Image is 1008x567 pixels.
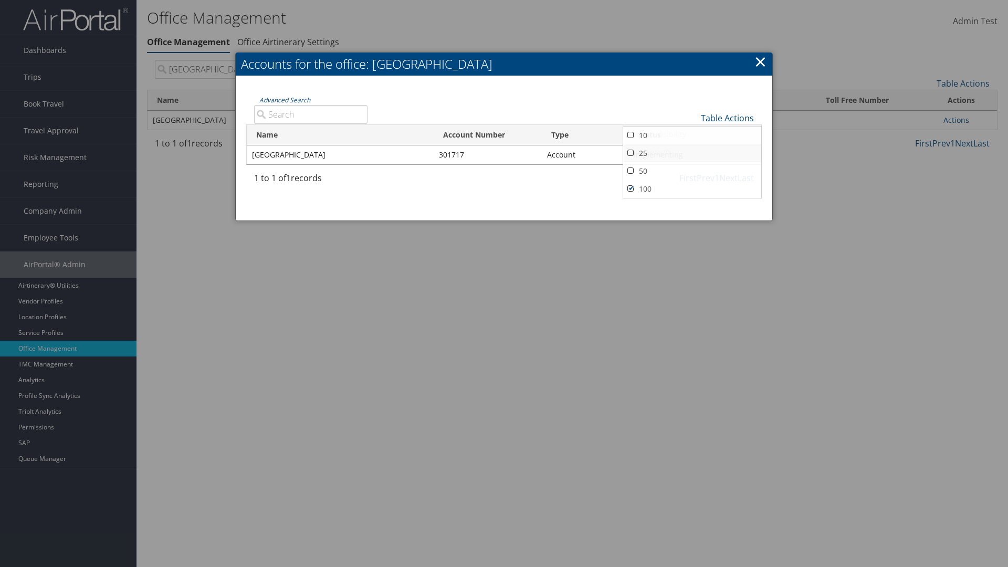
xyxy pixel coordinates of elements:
[259,96,310,104] a: Advanced Search
[434,145,542,164] td: 301717
[286,172,291,184] span: 1
[434,125,542,145] th: Account Number: activate to sort column ascending
[623,180,761,198] a: 100
[754,51,766,72] a: ×
[623,162,761,180] a: 50
[623,125,761,143] a: Column Visibility
[542,125,628,145] th: Type: activate to sort column ascending
[236,52,772,76] h2: Accounts for the office: [GEOGRAPHIC_DATA]
[623,144,761,162] a: 25
[254,172,367,190] div: 1 to 1 of records
[542,145,628,164] td: Account
[254,105,367,124] input: Advanced Search
[623,127,761,144] a: 10
[247,125,434,145] th: Name: activate to sort column descending
[701,112,754,124] a: Table Actions
[247,145,434,164] td: [GEOGRAPHIC_DATA]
